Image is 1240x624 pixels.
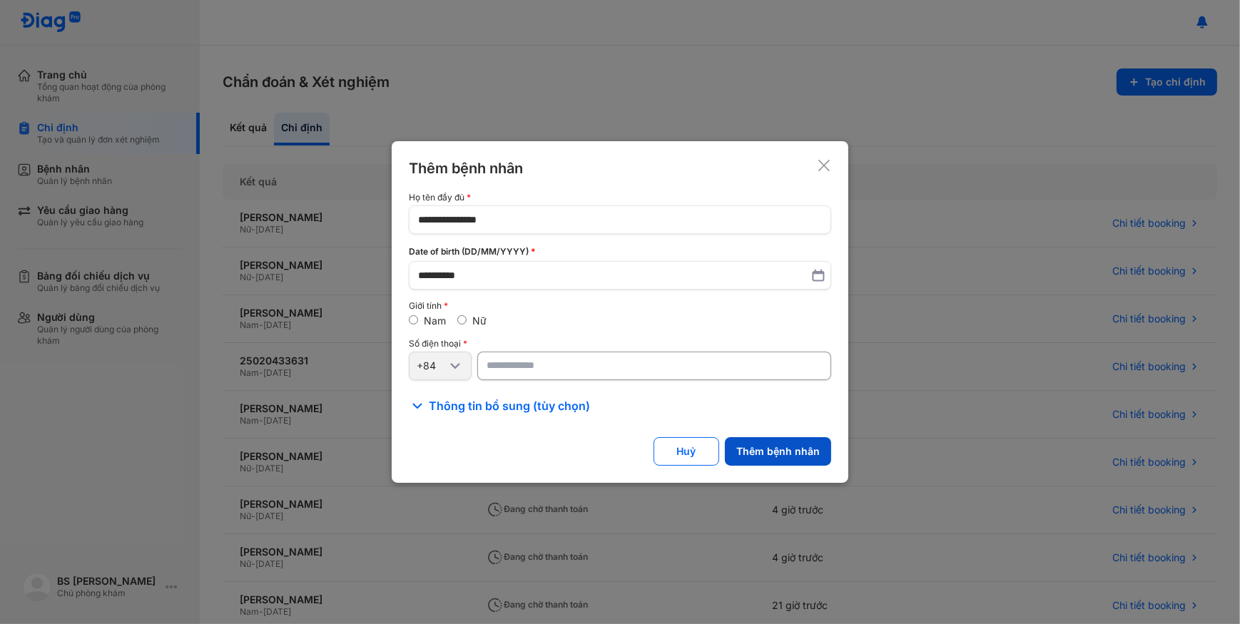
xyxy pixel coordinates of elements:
[409,193,831,203] div: Họ tên đầy đủ
[472,314,487,327] label: Nữ
[409,301,831,311] div: Giới tính
[417,359,447,372] div: +84
[429,397,590,414] span: Thông tin bổ sung (tùy chọn)
[409,339,831,349] div: Số điện thoại
[409,245,831,258] div: Date of birth (DD/MM/YYYY)
[725,437,831,466] button: Thêm bệnh nhân
[654,437,719,466] button: Huỷ
[424,314,446,327] label: Nam
[409,158,523,178] div: Thêm bệnh nhân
